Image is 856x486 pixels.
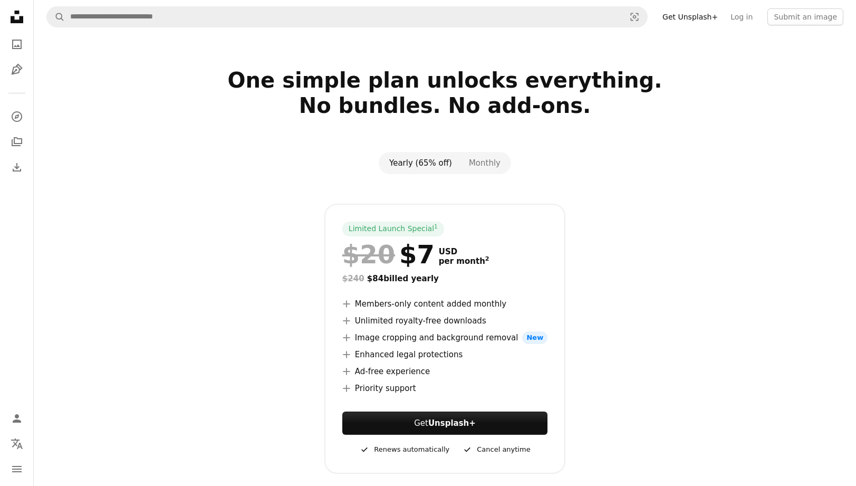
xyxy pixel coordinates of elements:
button: Language [6,433,27,454]
li: Priority support [342,382,547,395]
div: $7 [342,241,435,268]
li: Image cropping and background removal [342,331,547,344]
a: Download History [6,157,27,178]
sup: 2 [485,255,489,262]
strong: Unsplash+ [428,418,476,428]
a: Home — Unsplash [6,6,27,30]
h2: One simple plan unlocks everything. No bundles. No add-ons. [105,68,785,144]
sup: 1 [434,223,438,230]
a: Get Unsplash+ [656,8,724,25]
a: Log in / Sign up [6,408,27,429]
a: Collections [6,131,27,153]
li: Ad-free experience [342,365,547,378]
a: 1 [432,224,440,234]
button: GetUnsplash+ [342,412,547,435]
a: Photos [6,34,27,55]
div: Renews automatically [359,443,449,456]
span: $240 [342,274,364,283]
form: Find visuals sitewide [46,6,648,27]
button: Search Unsplash [47,7,65,27]
div: Limited Launch Special [342,222,444,236]
div: Cancel anytime [462,443,530,456]
li: Enhanced legal protections [342,348,547,361]
a: 2 [483,256,492,266]
button: Visual search [622,7,647,27]
li: Unlimited royalty-free downloads [342,315,547,327]
a: Log in [724,8,759,25]
button: Submit an image [767,8,843,25]
span: USD [439,247,489,256]
a: Illustrations [6,59,27,80]
button: Monthly [460,154,509,172]
div: $84 billed yearly [342,272,547,285]
button: Menu [6,459,27,480]
span: $20 [342,241,395,268]
a: Explore [6,106,27,127]
li: Members-only content added monthly [342,298,547,310]
span: New [522,331,547,344]
button: Yearly (65% off) [381,154,460,172]
span: per month [439,256,489,266]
